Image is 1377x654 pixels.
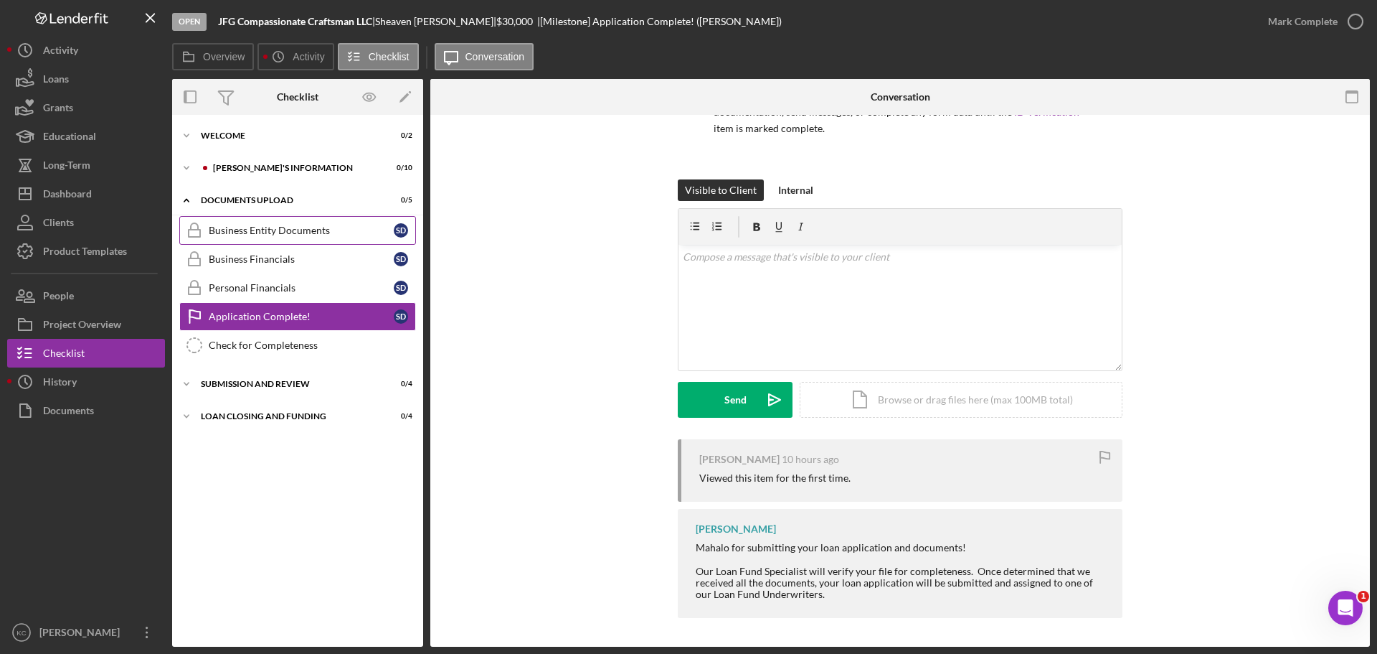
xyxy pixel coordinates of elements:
a: Personal FinancialsSD [179,274,416,302]
div: | [218,16,375,27]
div: Long-Term [43,151,90,183]
div: SUBMISSION AND REVIEW [201,380,377,388]
label: Conversation [465,51,525,62]
div: Checklist [277,91,318,103]
div: S D [394,252,408,266]
div: Documents [43,396,94,429]
a: Business FinancialsSD [179,245,416,274]
div: LOAN CLOSING AND FUNDING [201,412,377,421]
div: Dashboard [43,179,92,212]
button: Product Templates [7,237,165,266]
label: Overview [203,51,245,62]
div: WELCOME [201,131,377,140]
button: Clients [7,208,165,237]
a: Check for Completeness [179,331,416,360]
div: Mark Complete [1268,7,1338,36]
button: Checklist [7,339,165,368]
div: History [43,368,77,400]
div: Business Entity Documents [209,225,394,236]
button: Conversation [435,43,534,70]
a: Application Complete!SD [179,302,416,331]
button: Activity [7,36,165,65]
a: Business Entity DocumentsSD [179,216,416,245]
div: Our Loan Fund Specialist will verify your file for completeness. Once determined that we received... [696,566,1108,600]
div: 0 / 4 [387,380,412,388]
div: [PERSON_NAME]'S INFORMATION [213,164,377,172]
div: Loans [43,65,69,97]
div: [PERSON_NAME] [36,618,129,650]
b: JFG Compassionate Craftsman LLC [218,15,372,27]
div: Project Overview [43,310,121,342]
button: Send [678,382,792,418]
button: Project Overview [7,310,165,339]
div: Conversation [871,91,930,103]
div: Personal Financials [209,282,394,294]
button: Activity [257,43,333,70]
button: Documents [7,396,165,425]
div: | [Milestone] Application Complete! ([PERSON_NAME]) [537,16,782,27]
div: 0 / 10 [387,164,412,172]
div: 0 / 4 [387,412,412,421]
div: [PERSON_NAME] [696,523,776,535]
div: S D [394,309,408,324]
button: Long-Term [7,151,165,179]
span: $30,000 [496,15,533,27]
div: S D [394,223,408,238]
label: Activity [293,51,324,62]
div: [PERSON_NAME] [699,454,780,465]
div: DOCUMENTS UPLOAD [201,196,377,205]
button: Dashboard [7,179,165,208]
div: Application Complete! [209,311,394,322]
div: People [43,281,74,314]
div: Send [724,382,747,418]
time: 2025-09-03 09:15 [782,454,839,465]
span: 1 [1358,591,1369,602]
div: Open [172,13,207,31]
button: Overview [172,43,254,70]
button: Loans [7,65,165,93]
div: Visible to Client [685,179,757,201]
button: History [7,368,165,396]
button: Internal [771,179,820,201]
div: Check for Completeness [209,340,415,351]
button: Visible to Client [678,179,764,201]
div: Sheaven [PERSON_NAME] | [375,16,496,27]
div: 0 / 2 [387,131,412,140]
div: Educational [43,122,96,154]
div: Activity [43,36,78,68]
button: KC[PERSON_NAME] [7,618,165,647]
div: Business Financials [209,253,394,265]
button: Grants [7,93,165,122]
div: Mahalo for submitting your loan application and documents! [696,542,1108,553]
button: People [7,281,165,310]
text: KC [16,629,26,637]
div: Grants [43,93,73,126]
iframe: Intercom live chat [1328,591,1363,625]
div: 0 / 5 [387,196,412,205]
div: Product Templates [43,237,127,269]
div: Internal [778,179,813,201]
button: Checklist [338,43,419,70]
div: Viewed this item for the first time. [699,472,851,484]
div: S D [394,281,408,295]
button: Mark Complete [1254,7,1370,36]
label: Checklist [369,51,410,62]
div: Clients [43,208,74,240]
button: Educational [7,122,165,151]
div: Checklist [43,339,85,371]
